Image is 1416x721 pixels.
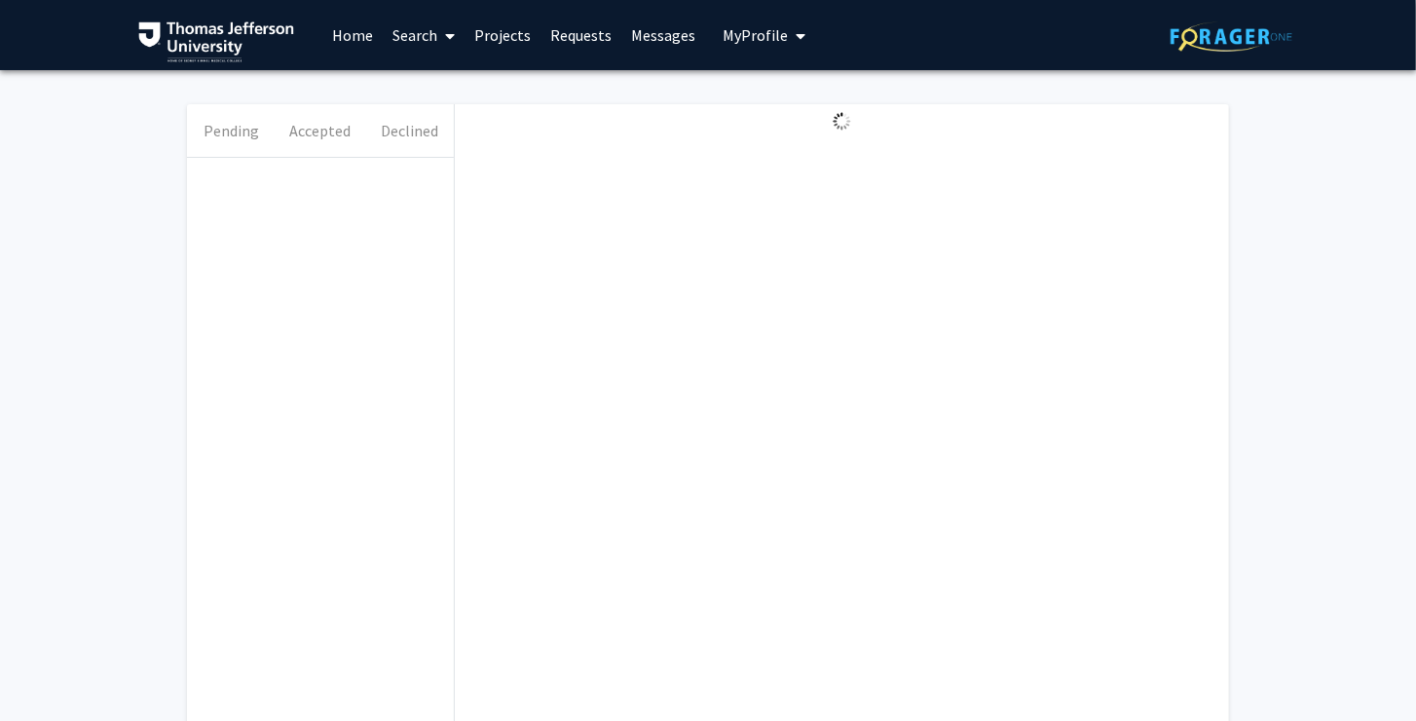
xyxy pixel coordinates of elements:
[466,1,541,69] a: Projects
[365,104,454,157] button: Declined
[541,1,622,69] a: Requests
[622,1,706,69] a: Messages
[1171,21,1292,52] img: ForagerOne Logo
[138,21,294,62] img: Thomas Jefferson University Logo
[276,104,364,157] button: Accepted
[384,1,466,69] a: Search
[825,104,859,138] img: Loading
[1333,633,1401,706] iframe: Chat
[323,1,384,69] a: Home
[187,104,276,157] button: Pending
[724,25,789,45] span: My Profile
